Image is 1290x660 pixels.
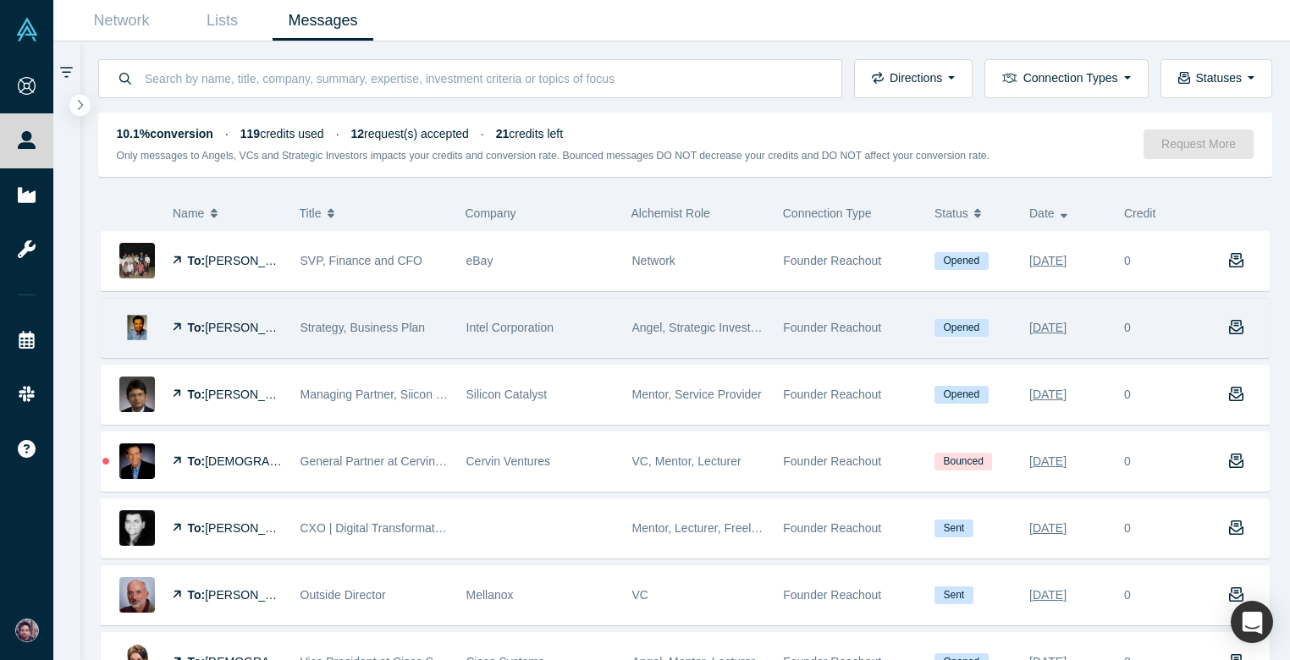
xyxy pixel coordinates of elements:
[984,59,1148,98] button: Connection Types
[1124,386,1131,404] div: 0
[1124,453,1131,470] div: 0
[934,520,973,537] span: Sent
[1029,246,1067,276] div: [DATE]
[632,388,762,401] span: Mentor, Service Provider
[496,127,563,140] span: credits left
[783,206,872,220] span: Connection Type
[240,127,324,140] span: credits used
[119,310,155,345] img: Abhi Dugar's Profile Image
[466,206,516,220] span: Company
[351,127,469,140] span: request(s) accepted
[783,254,881,267] span: Founder Reachout
[119,577,155,613] img: Tom Riordan's Profile Image
[300,195,448,231] button: Title
[854,59,973,98] button: Directions
[783,454,881,468] span: Founder Reachout
[188,521,206,535] strong: To:
[300,588,386,602] span: Outside Director
[143,58,824,98] input: Search by name, title, company, summary, expertise, investment criteria or topics of focus
[119,243,155,278] img: Bob Swan's Profile Image
[466,388,548,401] span: Silicon Catalyst
[188,454,206,468] strong: To:
[783,321,881,334] span: Founder Reachout
[351,127,365,140] strong: 12
[1124,586,1131,604] div: 0
[1124,252,1131,270] div: 0
[15,18,39,41] img: Alchemist Vault Logo
[1029,313,1067,343] div: [DATE]
[119,443,155,479] img: Shirish Sathaye's Profile Image
[1124,520,1131,537] div: 0
[119,377,155,412] img: Tarun Verma's Profile Image
[1029,195,1106,231] button: Date
[1029,580,1067,610] div: [DATE]
[205,454,435,468] span: [DEMOGRAPHIC_DATA][PERSON_NAME]
[225,127,229,140] span: ·
[496,127,510,140] strong: 21
[1124,206,1155,220] span: Credit
[466,254,493,267] span: eBay
[205,254,302,267] span: [PERSON_NAME]
[300,195,322,231] span: Title
[119,510,155,546] img: Nikhil Chauhan's Profile Image
[205,588,302,602] span: [PERSON_NAME]
[172,1,273,41] a: Lists
[173,195,204,231] span: Name
[117,127,213,140] strong: 10.1% conversion
[934,252,989,270] span: Opened
[188,588,206,602] strong: To:
[187,388,205,401] strong: To:
[336,127,339,140] span: ·
[205,521,302,535] span: [PERSON_NAME]
[466,454,551,468] span: Cervin Ventures
[783,521,881,535] span: Founder Reachout
[632,254,675,267] span: Network
[188,254,206,267] strong: To:
[300,521,1285,535] span: CXO | Digital Transformation/Product/Operations | Global top 25 thought leader | $4B+ value, DNA ...
[300,321,426,334] span: Strategy, Business Plan
[240,127,260,140] strong: 119
[117,150,990,162] small: Only messages to Angels, VCs and Strategic Investors impacts your credits and conversion rate. Bo...
[1160,59,1272,98] button: Statuses
[783,588,881,602] span: Founder Reachout
[1029,447,1067,476] div: [DATE]
[632,588,648,602] span: VC
[934,195,1012,231] button: Status
[631,206,710,220] span: Alchemist Role
[273,1,373,41] a: Messages
[1029,380,1067,410] div: [DATE]
[934,195,968,231] span: Status
[205,321,302,334] span: [PERSON_NAME]
[1124,319,1131,337] div: 0
[1029,195,1055,231] span: Date
[300,254,422,267] span: SVP, Finance and CFO
[173,195,282,231] button: Name
[205,388,302,401] span: [PERSON_NAME]
[466,321,554,334] span: Intel Corporation
[934,586,973,604] span: Sent
[300,454,486,468] span: General Partner at Cervin Ventures
[783,388,881,401] span: Founder Reachout
[632,454,741,468] span: VC, Mentor, Lecturer
[934,319,989,337] span: Opened
[934,386,989,404] span: Opened
[15,619,39,642] img: Upinder Singh's Account
[300,388,479,401] span: Managing Partner, Siicon Catalyst
[188,321,206,334] strong: To:
[466,588,514,602] span: Mellanox
[71,1,172,41] a: Network
[481,127,484,140] span: ·
[1029,514,1067,543] div: [DATE]
[632,321,1166,334] span: Angel, Strategic Investor, Mentor, Lecturer, Freelancer / Consultant, Channel Partner, Industry A...
[632,521,847,535] span: Mentor, Lecturer, Freelancer / Consultant
[934,453,992,470] span: Bounced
